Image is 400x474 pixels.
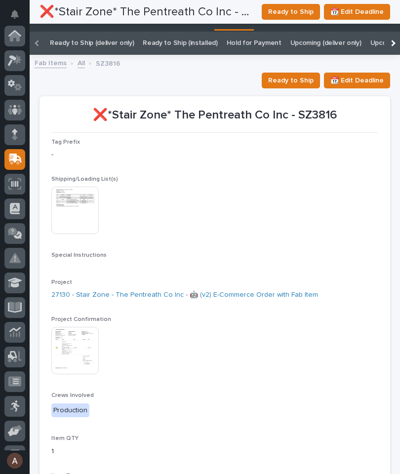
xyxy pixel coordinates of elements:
span: Special Instructions [51,252,107,258]
button: Ready to Ship [262,73,320,88]
a: 27130 - Stair Zone - The Pentreath Co Inc - 🤖 (v2) E-Commerce Order with Fab Item [51,290,318,300]
a: Upcoming (deliver only) [290,32,361,55]
span: 📆 Edit Deadline [330,75,384,86]
span: Project [51,279,72,285]
p: SZ3816 [96,57,120,68]
span: Project Confirmation [51,316,111,322]
p: - [51,150,378,160]
button: 📆 Edit Deadline [324,73,390,88]
a: Ready to Ship (installed) [143,32,217,55]
a: All [78,57,85,68]
div: Notifications [12,10,25,26]
button: Notifications [4,4,25,25]
a: Hold for Payment [227,32,281,55]
p: ❌*Stair Zone* The Pentreath Co Inc - SZ3816 [51,108,378,122]
a: Ready to Ship (deliver only) [50,32,134,55]
div: Production [51,403,89,418]
span: Crews Involved [51,393,94,398]
p: 1 [51,446,378,457]
span: Tag Prefix [51,139,80,145]
span: Shipping/Loading List(s) [51,176,118,182]
button: users-avatar [4,450,25,471]
span: Ready to Ship [268,75,314,86]
span: Item QTY [51,435,79,441]
a: Fab Items [35,57,67,68]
